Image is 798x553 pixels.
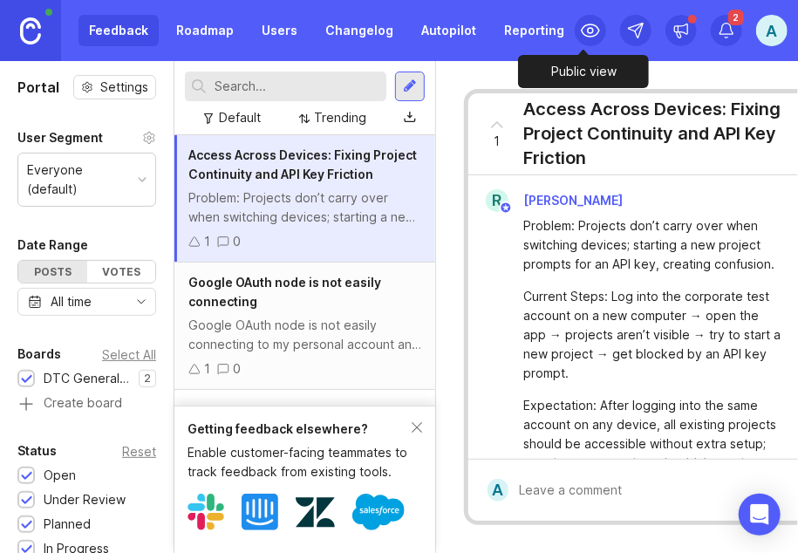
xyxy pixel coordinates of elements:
[188,275,381,309] span: Google OAuth node is not easily connecting
[18,261,87,283] div: Posts
[233,232,241,251] div: 0
[17,235,88,256] div: Date Range
[251,15,308,46] a: Users
[523,193,623,208] span: [PERSON_NAME]
[87,261,156,283] div: Votes
[17,397,156,413] a: Create board
[494,15,575,46] a: Reporting
[233,359,241,379] div: 0
[314,108,366,127] div: Trending
[73,75,156,99] button: Settings
[523,216,782,274] div: Problem: Projects don’t carry over when switching devices; starting a new project prompts for an ...
[17,440,57,461] div: Status
[20,17,41,44] img: Canny Home
[188,494,224,530] img: Slack logo
[215,77,379,96] input: Search...
[17,77,59,98] h1: Portal
[219,108,261,127] div: Default
[523,396,782,492] div: Expectation: After logging into the same account on any device, all existing projects should be a...
[486,189,508,212] div: R
[144,372,151,386] p: 2
[475,189,637,212] a: R[PERSON_NAME]
[728,10,744,25] span: 2
[44,490,126,509] div: Under Review
[17,344,61,365] div: Boards
[174,135,435,263] a: Access Across Devices: Fixing Project Continuity and API Key FrictionProblem: Projects don’t carr...
[102,350,156,359] div: Select All
[188,420,412,439] div: Getting feedback elsewhere?
[27,160,131,199] div: Everyone (default)
[127,295,155,309] svg: toggle icon
[51,292,92,311] div: All time
[296,493,335,532] img: Zendesk logo
[518,55,649,88] div: Public view
[44,466,76,485] div: Open
[500,201,513,215] img: member badge
[204,232,210,251] div: 1
[44,369,130,388] div: DTC General Feedback (internal)
[174,263,435,390] a: Google OAuth node is not easily connectingGoogle OAuth node is not easily connecting to my person...
[100,79,148,96] span: Settings
[315,15,404,46] a: Changelog
[188,316,421,354] div: Google OAuth node is not easily connecting to my personal account and or my enterprise account. T...
[188,188,421,227] div: Problem: Projects don’t carry over when switching devices; starting a new project prompts for an ...
[352,486,405,538] img: Salesforce logo
[122,447,156,456] div: Reset
[17,127,103,148] div: User Segment
[756,15,788,46] button: A
[494,132,501,151] span: 1
[411,15,487,46] a: Autopilot
[44,515,91,534] div: Planned
[166,15,244,46] a: Roadmap
[739,494,781,536] div: Open Intercom Messenger
[242,494,278,530] img: Intercom logo
[488,479,508,502] div: A
[523,287,782,383] div: Current Steps: Log into the corporate test account on a new computer → open the app → projects ar...
[204,359,210,379] div: 1
[188,147,417,181] span: Access Across Devices: Fixing Project Continuity and API Key Friction
[188,443,412,481] div: Enable customer-facing teammates to track feedback from existing tools.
